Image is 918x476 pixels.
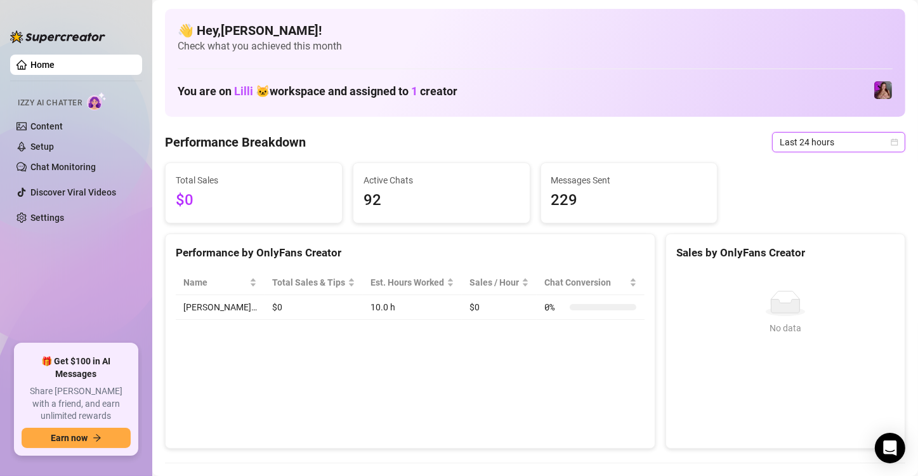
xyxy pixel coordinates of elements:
[22,385,131,423] span: Share [PERSON_NAME] with a friend, and earn unlimited rewards
[370,275,444,289] div: Est. Hours Worked
[780,133,898,152] span: Last 24 hours
[875,433,905,463] div: Open Intercom Messenger
[551,188,707,213] span: 229
[176,173,332,187] span: Total Sales
[176,244,645,261] div: Performance by OnlyFans Creator
[30,142,54,152] a: Setup
[681,321,889,335] div: No data
[363,295,462,320] td: 10.0 h
[176,295,265,320] td: [PERSON_NAME]…
[411,84,417,98] span: 1
[462,270,537,295] th: Sales / Hour
[87,92,107,110] img: AI Chatter
[30,60,55,70] a: Home
[176,188,332,213] span: $0
[30,121,63,131] a: Content
[22,355,131,380] span: 🎁 Get $100 in AI Messages
[10,30,105,43] img: logo-BBDzfeDw.svg
[178,84,457,98] h1: You are on workspace and assigned to creator
[234,84,270,98] span: Lilli 🐱
[30,213,64,223] a: Settings
[676,244,895,261] div: Sales by OnlyFans Creator
[178,39,893,53] span: Check what you achieved this month
[537,270,644,295] th: Chat Conversion
[183,275,247,289] span: Name
[22,428,131,448] button: Earn nowarrow-right
[874,81,892,99] img: allison
[176,270,265,295] th: Name
[469,275,519,289] span: Sales / Hour
[30,187,116,197] a: Discover Viral Videos
[891,138,898,146] span: calendar
[272,275,345,289] span: Total Sales & Tips
[265,270,363,295] th: Total Sales & Tips
[178,22,893,39] h4: 👋 Hey, [PERSON_NAME] !
[364,188,520,213] span: 92
[551,173,707,187] span: Messages Sent
[30,162,96,172] a: Chat Monitoring
[265,295,363,320] td: $0
[93,433,102,442] span: arrow-right
[544,300,565,314] span: 0 %
[165,133,306,151] h4: Performance Breakdown
[364,173,520,187] span: Active Chats
[462,295,537,320] td: $0
[51,433,88,443] span: Earn now
[544,275,626,289] span: Chat Conversion
[18,97,82,109] span: Izzy AI Chatter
